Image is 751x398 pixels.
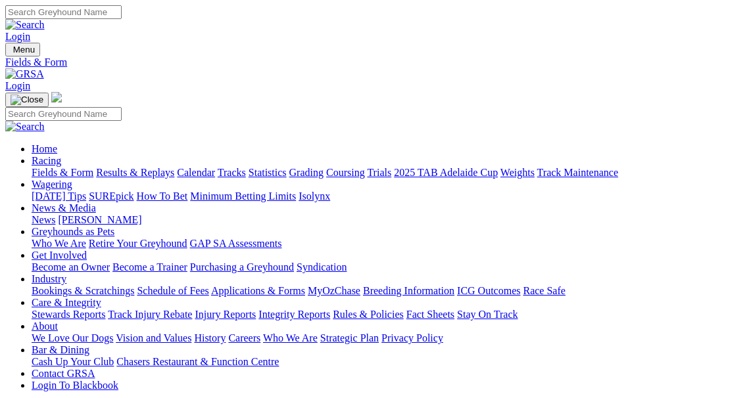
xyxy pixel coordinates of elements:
[32,214,55,225] a: News
[5,56,746,68] a: Fields & Form
[32,214,746,226] div: News & Media
[32,202,96,213] a: News & Media
[32,344,89,355] a: Bar & Dining
[32,238,86,249] a: Who We Are
[537,167,618,178] a: Track Maintenance
[406,309,454,320] a: Fact Sheets
[116,332,191,343] a: Vision and Values
[32,356,114,367] a: Cash Up Your Club
[89,238,187,249] a: Retire Your Greyhound
[299,190,330,202] a: Isolynx
[13,45,35,55] span: Menu
[363,285,454,296] a: Breeding Information
[381,332,443,343] a: Privacy Policy
[5,68,44,80] img: GRSA
[5,31,30,42] a: Login
[190,261,294,273] a: Purchasing a Greyhound
[32,167,746,179] div: Racing
[308,285,360,296] a: MyOzChase
[32,190,86,202] a: [DATE] Tips
[116,356,279,367] a: Chasers Restaurant & Function Centre
[249,167,287,178] a: Statistics
[5,121,45,133] img: Search
[500,167,535,178] a: Weights
[32,167,93,178] a: Fields & Form
[32,285,134,296] a: Bookings & Scratchings
[190,238,282,249] a: GAP SA Assessments
[5,93,49,107] button: Toggle navigation
[32,261,110,273] a: Become an Owner
[32,332,113,343] a: We Love Our Dogs
[218,167,246,178] a: Tracks
[58,214,141,225] a: [PERSON_NAME]
[96,167,174,178] a: Results & Replays
[5,5,122,19] input: Search
[32,309,105,320] a: Stewards Reports
[32,238,746,250] div: Greyhounds as Pets
[32,155,61,166] a: Racing
[32,261,746,273] div: Get Involved
[5,43,40,56] button: Toggle navigation
[32,190,746,202] div: Wagering
[367,167,391,178] a: Trials
[32,332,746,344] div: About
[211,285,305,296] a: Applications & Forms
[32,321,58,332] a: About
[32,179,72,190] a: Wagering
[112,261,187,273] a: Become a Trainer
[32,356,746,368] div: Bar & Dining
[194,332,226,343] a: History
[195,309,256,320] a: Injury Reports
[258,309,330,320] a: Integrity Reports
[32,143,57,154] a: Home
[32,273,66,284] a: Industry
[289,167,324,178] a: Grading
[523,285,565,296] a: Race Safe
[11,95,43,105] img: Close
[263,332,318,343] a: Who We Are
[320,332,379,343] a: Strategic Plan
[228,332,260,343] a: Careers
[5,80,30,91] a: Login
[394,167,498,178] a: 2025 TAB Adelaide Cup
[137,285,208,296] a: Schedule of Fees
[326,167,365,178] a: Coursing
[137,190,188,202] a: How To Bet
[333,309,404,320] a: Rules & Policies
[297,261,347,273] a: Syndication
[32,226,114,237] a: Greyhounds as Pets
[32,285,746,297] div: Industry
[457,285,520,296] a: ICG Outcomes
[108,309,192,320] a: Track Injury Rebate
[32,250,87,261] a: Get Involved
[190,190,296,202] a: Minimum Betting Limits
[51,92,62,102] img: logo-grsa-white.png
[32,297,101,308] a: Care & Integrity
[89,190,133,202] a: SUREpick
[32,309,746,321] div: Care & Integrity
[32,380,118,391] a: Login To Blackbook
[32,368,95,379] a: Contact GRSA
[177,167,215,178] a: Calendar
[5,107,122,121] input: Search
[5,19,45,31] img: Search
[457,309,518,320] a: Stay On Track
